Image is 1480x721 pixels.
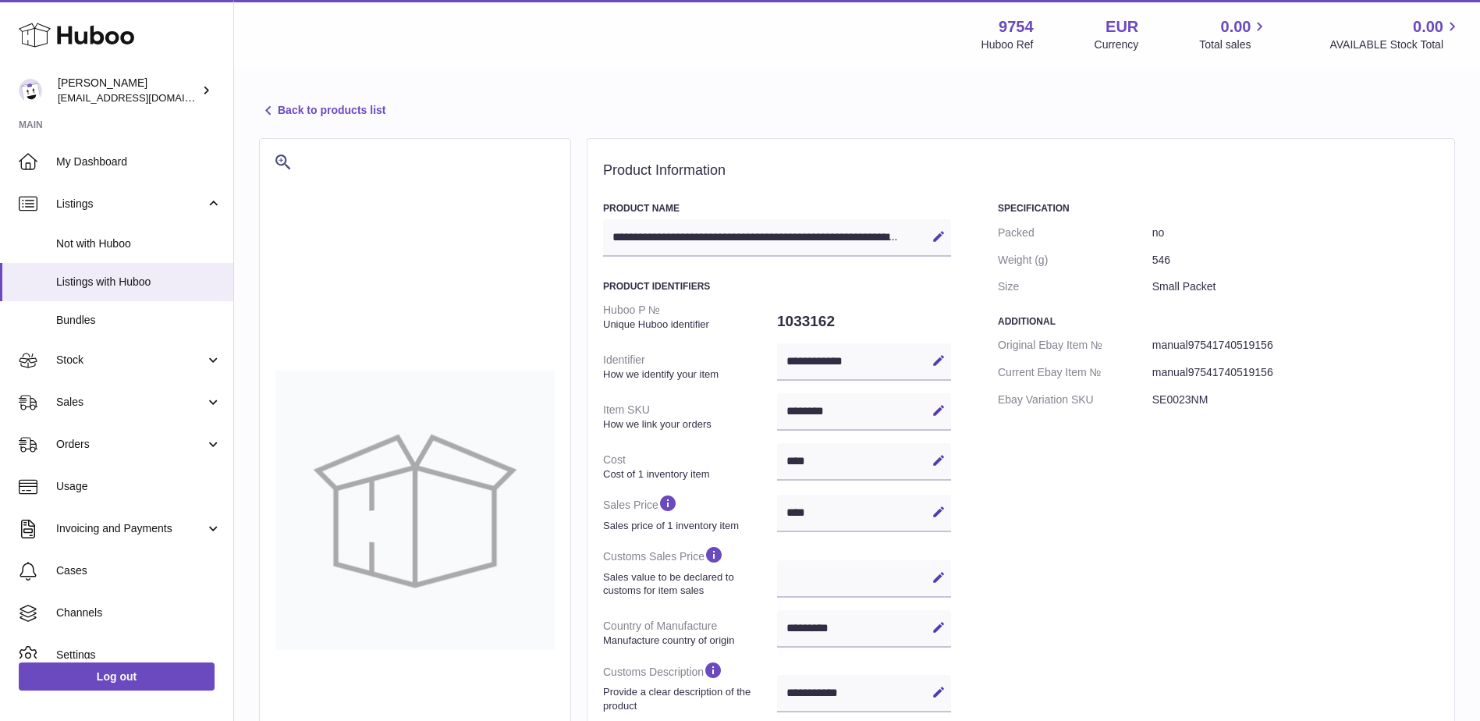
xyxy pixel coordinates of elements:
[603,417,773,432] strong: How we link your orders
[603,519,773,533] strong: Sales price of 1 inventory item
[603,202,951,215] h3: Product Name
[56,479,222,494] span: Usage
[275,371,555,650] img: no-photo-large.jpg
[603,162,1439,179] h2: Product Information
[603,346,777,387] dt: Identifier
[56,353,205,368] span: Stock
[603,280,951,293] h3: Product Identifiers
[999,16,1034,37] strong: 9754
[56,275,222,289] span: Listings with Huboo
[603,446,777,487] dt: Cost
[998,332,1152,359] dt: Original Ebay Item №
[603,570,773,598] strong: Sales value to be declared to customs for item sales
[1221,16,1251,37] span: 0.00
[56,563,222,578] span: Cases
[998,202,1439,215] h3: Specification
[1152,273,1439,300] dd: Small Packet
[603,613,777,653] dt: Country of Manufacture
[56,395,205,410] span: Sales
[998,247,1152,274] dt: Weight (g)
[1199,16,1269,52] a: 0.00 Total sales
[998,359,1152,386] dt: Current Ebay Item №
[58,76,198,105] div: [PERSON_NAME]
[1095,37,1139,52] div: Currency
[603,318,773,332] strong: Unique Huboo identifier
[1152,386,1439,414] dd: SE0023NM
[56,606,222,620] span: Channels
[777,305,951,338] dd: 1033162
[56,437,205,452] span: Orders
[1106,16,1138,37] strong: EUR
[603,487,777,538] dt: Sales Price
[603,538,777,603] dt: Customs Sales Price
[998,315,1439,328] h3: Additional
[603,685,773,712] strong: Provide a clear description of the product
[19,79,42,102] img: internalAdmin-9754@internal.huboo.com
[998,386,1152,414] dt: Ebay Variation SKU
[58,91,229,104] span: [EMAIL_ADDRESS][DOMAIN_NAME]
[998,273,1152,300] dt: Size
[603,297,777,337] dt: Huboo P №
[1152,332,1439,359] dd: manual97541740519156
[603,654,777,719] dt: Customs Description
[1329,37,1461,52] span: AVAILABLE Stock Total
[1329,16,1461,52] a: 0.00 AVAILABLE Stock Total
[998,219,1152,247] dt: Packed
[19,662,215,691] a: Log out
[56,197,205,211] span: Listings
[1152,359,1439,386] dd: manual97541740519156
[981,37,1034,52] div: Huboo Ref
[56,236,222,251] span: Not with Huboo
[603,467,773,481] strong: Cost of 1 inventory item
[56,313,222,328] span: Bundles
[603,368,773,382] strong: How we identify your item
[603,396,777,437] dt: Item SKU
[603,634,773,648] strong: Manufacture country of origin
[1199,37,1269,52] span: Total sales
[1152,247,1439,274] dd: 546
[56,648,222,662] span: Settings
[259,101,385,120] a: Back to products list
[56,521,205,536] span: Invoicing and Payments
[56,154,222,169] span: My Dashboard
[1152,219,1439,247] dd: no
[1413,16,1443,37] span: 0.00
